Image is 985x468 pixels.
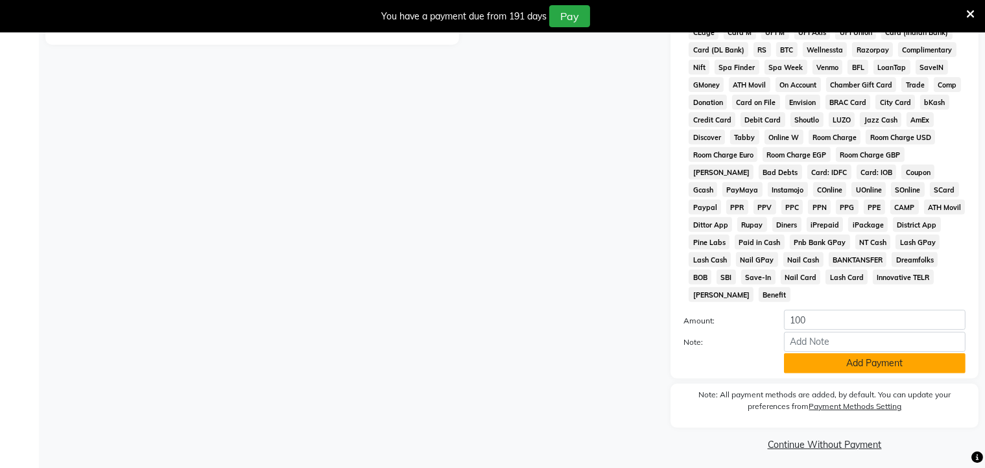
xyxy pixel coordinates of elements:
span: SBI [717,270,736,285]
span: Innovative TELR [873,270,934,285]
span: CAMP [890,200,919,215]
span: Chamber Gift Card [826,77,897,92]
span: PPE [864,200,885,215]
span: Benefit [759,287,790,302]
span: ATH Movil [729,77,770,92]
span: City Card [875,95,915,110]
span: UOnline [851,182,886,197]
span: Room Charge [809,130,861,145]
span: Lash GPay [896,235,940,250]
label: Amount: [674,315,774,327]
span: Credit Card [689,112,735,127]
span: Spa Week [765,60,807,75]
span: Trade [901,77,929,92]
span: Online W [765,130,803,145]
span: BRAC Card [825,95,871,110]
span: Dittor App [689,217,732,232]
span: PPV [754,200,776,215]
span: PPR [726,200,748,215]
label: Payment Methods Setting [809,401,902,412]
span: Envision [785,95,820,110]
input: Add Note [784,332,966,352]
span: Diners [772,217,801,232]
span: Tabby [730,130,759,145]
span: Shoutlo [790,112,824,127]
span: LoanTap [873,60,910,75]
span: Wellnessta [803,42,848,57]
span: Paypal [689,200,721,215]
span: Venmo [813,60,843,75]
span: Rupay [737,217,767,232]
span: Comp [934,77,961,92]
span: LUZO [829,112,855,127]
span: PPG [836,200,859,215]
span: BOB [689,270,711,285]
span: GMoney [689,77,724,92]
span: Lash Cash [689,252,731,267]
span: Jazz Cash [860,112,901,127]
span: [PERSON_NAME] [689,287,754,302]
button: Pay [549,5,590,27]
label: Note: All payment methods are added, by default. You can update your preferences from [683,389,966,417]
span: BANKTANSFER [829,252,887,267]
span: Room Charge USD [866,130,935,145]
span: District App [893,217,941,232]
span: bKash [920,95,949,110]
span: ATH Movil [924,200,966,215]
span: iPackage [848,217,888,232]
span: Save-In [741,270,776,285]
span: Instamojo [768,182,808,197]
span: Debit Card [741,112,785,127]
span: Gcash [689,182,717,197]
span: Complimentary [898,42,956,57]
span: Card: IDFC [807,165,851,180]
span: BTC [776,42,798,57]
span: Room Charge EGP [763,147,831,162]
input: Amount [784,310,966,330]
div: You have a payment due from 191 days [381,10,547,23]
span: Room Charge Euro [689,147,757,162]
span: NT Cash [855,235,891,250]
span: Card: IOB [857,165,897,180]
span: SOnline [891,182,925,197]
span: Paid in Cash [735,235,785,250]
span: Coupon [901,165,934,180]
span: Card on File [732,95,780,110]
span: Dreamfolks [892,252,938,267]
span: COnline [813,182,847,197]
span: Bad Debts [759,165,802,180]
span: Lash Card [825,270,868,285]
span: Nail Cash [783,252,824,267]
span: BFL [848,60,868,75]
a: Continue Without Payment [673,438,976,452]
span: Donation [689,95,727,110]
span: PayMaya [722,182,763,197]
label: Note: [674,336,774,348]
span: Nail Card [781,270,821,285]
span: RS [754,42,771,57]
span: [PERSON_NAME] [689,165,754,180]
span: Pnb Bank GPay [790,235,850,250]
button: Add Payment [784,353,966,373]
span: Pine Labs [689,235,730,250]
span: SaveIN [916,60,948,75]
span: Card (DL Bank) [689,42,748,57]
span: Razorpay [852,42,893,57]
span: Spa Finder [715,60,759,75]
span: AmEx [907,112,934,127]
span: On Account [776,77,821,92]
span: iPrepaid [807,217,844,232]
span: SCard [930,182,959,197]
span: PPC [781,200,803,215]
span: Nift [689,60,709,75]
span: PPN [808,200,831,215]
span: Discover [689,130,725,145]
span: Room Charge GBP [836,147,905,162]
span: Nail GPay [736,252,778,267]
